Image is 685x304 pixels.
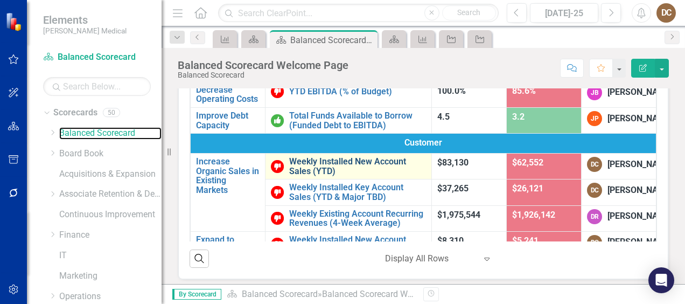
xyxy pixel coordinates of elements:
button: Search [442,5,496,20]
div: [PERSON_NAME] [607,236,673,248]
a: Total Funds Available to Borrow (Funded Debt to EBITDA) [289,111,426,130]
div: [PERSON_NAME] [607,184,673,197]
a: Improve Debt Capacity [196,111,260,130]
input: Search ClearPoint... [218,4,499,23]
a: Expand to Additional Geographic Markets [196,235,260,273]
td: Double-Click to Edit Right Click for Context Menu [265,205,431,231]
div: [PERSON_NAME] [607,158,673,171]
td: Double-Click to Edit Right Click for Context Menu [190,231,265,293]
div: JP [587,111,602,126]
span: By Scorecard [172,289,221,300]
div: DC [587,183,602,198]
a: Weekly Existing Account Recurring Revenues (4-Week Average) [289,209,426,228]
a: Operations [59,291,162,303]
a: Balanced Scorecard [242,289,318,299]
a: Marketing [59,270,162,282]
a: Decrease Operating Costs [196,85,260,104]
span: Elements [43,13,127,26]
td: Double-Click to Edit [582,231,656,257]
div: Balanced Scorecard Welcome Page [290,33,375,47]
a: Weekly Installed New Account Sales for [US_STATE] (YTD) [289,235,426,254]
td: Double-Click to Edit [582,154,656,179]
td: Double-Click to Edit Right Click for Context Menu [190,108,265,134]
span: 3.2 [512,112,525,122]
a: Continuous Improvement [59,209,162,221]
small: [PERSON_NAME] Medical [43,26,127,35]
a: Associate Retention & Development [59,188,162,201]
div: Balanced Scorecard Welcome Page [178,59,348,71]
img: Below Target [271,212,284,225]
span: $83,130 [437,157,469,168]
td: Double-Click to Edit Right Click for Context Menu [265,154,431,179]
div: DC [587,157,602,172]
div: DC [587,235,602,250]
td: Double-Click to Edit [190,134,656,154]
span: $8,310 [437,236,464,246]
button: [DATE]-25 [530,3,598,23]
img: Below Target [271,85,284,98]
a: Increase Organic Sales in Existing Markets [196,157,260,195]
img: ClearPoint Strategy [5,12,24,31]
td: Double-Click to Edit [582,81,656,107]
div: [PERSON_NAME] [607,86,673,99]
td: Double-Click to Edit Right Click for Context Menu [190,154,265,232]
div: [PERSON_NAME] [607,210,673,223]
span: 100.0% [437,86,466,96]
div: » [227,288,415,301]
td: Double-Click to Edit Right Click for Context Menu [265,231,431,257]
div: JB [587,85,602,100]
button: DC [656,3,676,23]
img: Below Target [271,160,284,173]
a: Balanced Scorecard [59,127,162,140]
a: Weekly Installed Key Account Sales (YTD & Major TBD) [289,183,426,202]
span: $1,926,142 [512,210,555,220]
span: $26,121 [512,183,543,194]
a: Weekly Installed New Account Sales (YTD) [289,157,426,176]
div: [DATE]-25 [534,7,595,20]
div: Open Intercom Messenger [648,267,674,293]
td: Double-Click to Edit [582,179,656,205]
a: Board Book [59,148,162,160]
div: Balanced Scorecard [178,71,348,79]
a: IT [59,250,162,262]
a: YTD EBITDA (% of Budget) [289,87,426,96]
div: Balanced Scorecard Welcome Page [322,289,457,299]
div: [PERSON_NAME] [607,113,673,125]
a: Acquisitions & Expansion [59,168,162,181]
span: $37,265 [437,183,469,194]
div: DR [587,209,602,224]
div: 50 [103,108,120,118]
img: Below Target [271,238,284,251]
img: Below Target [271,186,284,199]
td: Double-Click to Edit Right Click for Context Menu [265,179,431,205]
span: Search [457,8,480,17]
a: Scorecards [53,107,97,119]
td: Double-Click to Edit Right Click for Context Menu [265,108,431,134]
a: Finance [59,229,162,241]
img: On or Above Target [271,114,284,127]
td: Double-Click to Edit Right Click for Context Menu [265,81,431,107]
td: Double-Click to Edit Right Click for Context Menu [190,81,265,107]
span: $1,975,544 [437,210,480,220]
span: $5,241 [512,236,539,246]
span: 4.5 [437,112,450,122]
td: Double-Click to Edit [582,108,656,134]
td: Double-Click to Edit [582,205,656,231]
span: $62,552 [512,157,543,168]
a: Balanced Scorecard [43,51,151,64]
input: Search Below... [43,77,151,96]
span: Customer [196,137,651,149]
span: 85.6% [512,86,536,96]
